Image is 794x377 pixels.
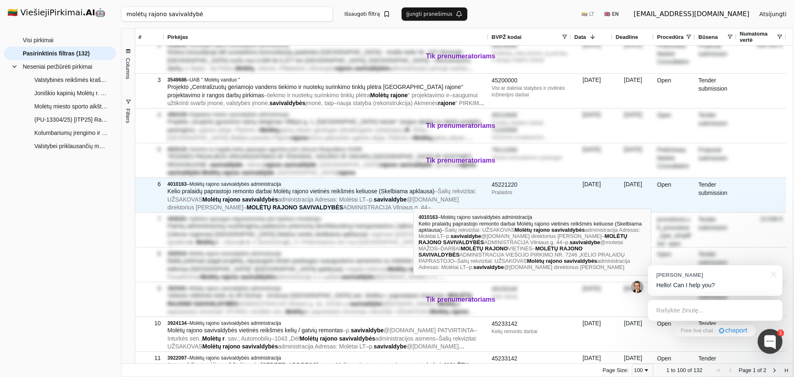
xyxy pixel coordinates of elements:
span: Šalių rekvizitai: UŽSAKOVAS [167,188,476,203]
div: 10 [139,317,161,329]
div: procedures.cft_procedure_type_simplified_open [654,213,695,247]
div: [DATE] [571,74,612,108]
div: 71320000 [492,126,568,134]
div: Open [654,317,695,351]
span: savivaldybės [242,343,278,350]
span: r [286,239,288,245]
div: – [167,285,485,292]
span: – – – – – – – – [167,65,478,104]
span: Molėtų [201,274,219,280]
span: paštas [325,274,342,280]
div: Next Page [771,367,778,374]
span: gatvės ašyje, Plytinės ir [353,134,413,141]
span: , Utenos, Piliakalnio [254,65,305,72]
div: 100 [634,367,643,373]
span: 3924134 [167,320,187,326]
span: savivaldybės [242,196,278,203]
div: 45233140 [492,285,568,293]
span: rajono [222,169,240,176]
span: SAVIVALDYBĖS [299,204,343,211]
span: p. [345,300,350,307]
span: 3922097 [167,355,187,361]
span: savivaldybe [342,274,374,280]
span: Molėtų rajono savivaldybės administracija [189,251,281,257]
span: ADMINISTRACIJA Vilniaus g. 44 [343,204,428,211]
span: – – – – – – [167,127,473,149]
span: Molėtų [430,308,449,315]
div: 7 [139,213,161,225]
span: Molėtų [202,169,220,176]
button: Atsijungti [753,7,793,22]
span: savivaldybė [210,161,243,168]
span: rajono [335,65,352,72]
div: – [167,77,485,83]
span: Neseniai peržiūrėti pirkimai [23,60,92,73]
span: Molėtų [387,266,406,272]
span: , [GEOGRAPHIC_DATA] [274,169,338,176]
div: Proposal submission [695,39,737,73]
span: rajono [222,196,240,203]
span: 1 [667,367,670,373]
span: 100 [677,367,686,373]
div: [PERSON_NAME] [656,271,766,279]
div: Teisinio konsultavimo paslaugos [492,154,568,161]
span: Projekto „Grupinio gyvenimo namų steigimas Vilkijos g. 1, [GEOGRAPHIC_DATA] mieste“ rangos darbai... [167,118,481,133]
span: Molėtų [299,335,318,342]
span: Molėtų rajono savivaldybės vietinės reikšmės kelių / gatvių remontas [167,327,343,334]
div: 45210000 [492,111,568,120]
div: 6 [139,178,161,190]
span: rajono [459,161,476,168]
span: @[DOMAIN_NAME] [383,300,435,307]
span: Molėtų [202,343,221,350]
span: įmonė, taip [306,100,334,106]
div: 39100000 [492,250,568,259]
span: administracija Adresas: Molėtai LT [278,343,366,350]
span: savivaldybės [354,65,390,72]
span: Columns [125,58,131,79]
div: [DATE] [571,317,612,351]
span: MOLĖTŲ [448,292,472,299]
div: [DATE] [612,213,654,247]
div: – [167,320,485,327]
div: [DATE] [612,178,654,212]
div: [DATE] [571,282,612,317]
span: Rinkos konsultacija dėl susisiekimo komunikacijų paskirties [GEOGRAPHIC_DATA] – krašto kelio Nr. ... [167,49,471,72]
span: ir šlaitai - tai Pirties, [185,65,235,72]
span: rajono [451,308,474,315]
div: [DATE] [571,143,612,178]
span: Molėtų [236,65,254,72]
span: r [306,308,308,315]
span: Jūros pakrantės [309,134,350,141]
span: – – – [167,231,462,254]
div: – [167,111,485,118]
span: . sav.; Automobilių [225,335,271,342]
span: p. [369,343,374,350]
span: rajono [291,134,309,141]
div: Transporto priemonių nuvilkimo paslaugos [492,238,568,245]
div: First Page [715,367,722,374]
span: SAVIVALDYBĖS [194,300,238,307]
div: Baldai [492,259,568,265]
div: Tender submission [695,282,737,317]
div: 8 [139,248,161,260]
span: MOLĖTŲ [246,204,271,211]
span: Molėtų [202,335,221,342]
span: Vietinės reikšmės kelio Jo-49 Giriniai - Arnionys [GEOGRAPHIC_DATA] sen. Molėtų r. paprastasis re... [167,292,445,299]
div: Last Page [783,367,789,374]
div: Tender submission [695,74,737,108]
span: '' projektavimo ir [408,92,449,98]
div: 11 [139,352,161,364]
div: – [167,216,485,222]
div: Open [654,74,695,108]
span: Joniškio sen., [250,308,285,315]
button: Išsaugoti filtrą [340,7,395,21]
div: 13 636 € [737,213,786,247]
div: – [167,355,485,361]
span: Pirkėjas [167,34,188,40]
span: rekvizitai: UŽSAKOVAS [370,308,430,315]
div: Pastatų statybos darbai [492,120,568,126]
button: 🇬🇧 EN [599,7,624,21]
p: Hello! Can I help you? [656,281,774,290]
span: savivaldybė [242,169,274,176]
div: Inžinerinio projektavimo paslaugos [492,134,568,141]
